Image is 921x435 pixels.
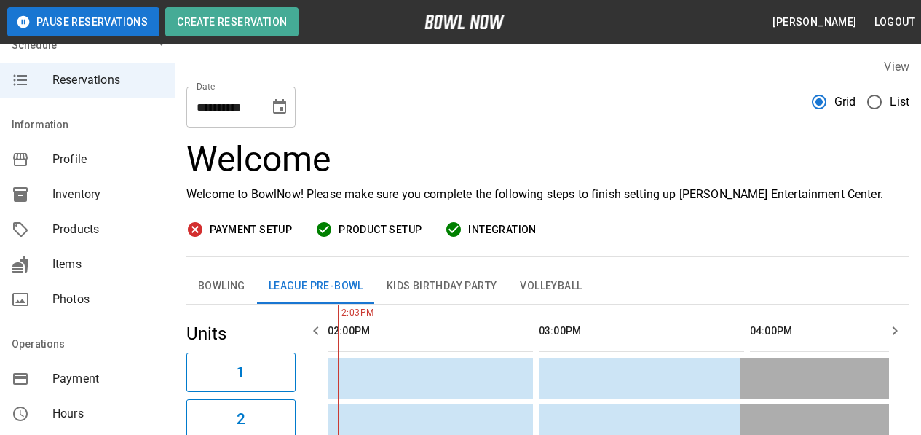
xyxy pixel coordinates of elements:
span: Items [52,256,163,273]
span: Integration [468,221,536,239]
span: List [890,93,909,111]
span: Hours [52,405,163,423]
h6: 1 [237,361,245,384]
span: Grid [834,93,856,111]
button: Logout [869,9,921,36]
img: logo [424,15,505,29]
span: Product Setup [339,221,422,239]
h6: 2 [237,407,245,431]
h3: Welcome [186,139,909,180]
div: inventory tabs [186,269,909,304]
p: Welcome to BowlNow! Please make sure you complete the following steps to finish setting up [PERSO... [186,186,909,203]
button: Pause Reservations [7,7,159,36]
span: Profile [52,151,163,168]
span: Reservations [52,71,163,89]
span: Payment Setup [210,221,292,239]
h5: Units [186,322,296,345]
span: 2:03PM [338,306,341,321]
span: Inventory [52,186,163,203]
button: Volleyball [508,269,593,304]
button: [PERSON_NAME] [767,9,862,36]
button: Bowling [186,269,257,304]
label: View [884,60,909,74]
button: Choose date, selected date is Sep 29, 2025 [265,93,294,122]
button: Create Reservation [165,7,299,36]
span: Photos [52,291,163,308]
button: League Pre-Bowl [257,269,375,304]
button: Kids Birthday Party [375,269,509,304]
span: Payment [52,370,163,388]
span: Products [52,221,163,238]
button: 1 [186,353,296,392]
